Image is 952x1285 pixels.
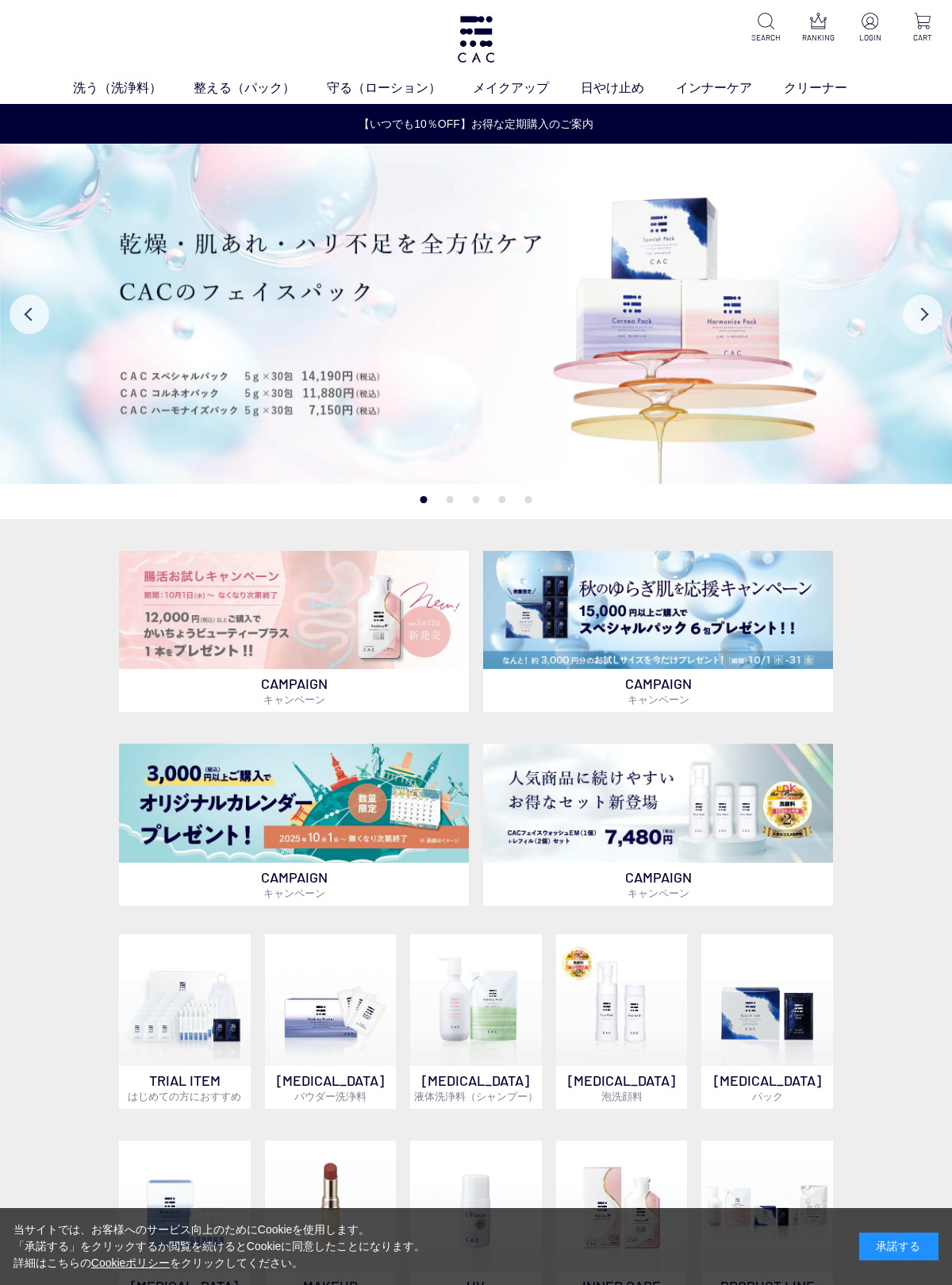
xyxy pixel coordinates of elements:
p: TRIAL ITEM [119,1066,251,1109]
a: カレンダープレゼント カレンダープレゼント CAMPAIGNキャンペーン [119,744,469,906]
a: [MEDICAL_DATA]液体洗浄料（シャンプー） [410,934,542,1109]
p: CAMPAIGN [119,863,469,906]
a: スペシャルパックお試しプレゼント スペシャルパックお試しプレゼント CAMPAIGNキャンペーン [483,551,833,713]
p: SEARCH [749,32,782,44]
img: 泡洗顔料 [556,934,688,1066]
img: インナーケア [556,1141,688,1272]
a: メイクアップ [473,79,581,98]
span: 泡洗顔料 [601,1090,643,1102]
img: トライアルセット [119,934,251,1066]
a: 守る（ローション） [327,79,473,98]
p: CAMPAIGN [119,669,469,712]
img: 腸活お試しキャンペーン [119,551,469,670]
a: [MEDICAL_DATA]パック [701,934,833,1109]
a: LOGIN [854,13,887,44]
span: キャンペーン [263,887,325,899]
span: 液体洗浄料（シャンプー） [414,1090,538,1102]
div: 当サイトでは、お客様へのサービス向上のためにCookieを使用します。 「承諾する」をクリックするか閲覧を続けるとCookieに同意したことになります。 詳細はこちらの をクリックしてください。 [13,1222,426,1272]
img: フェイスウォッシュ＋レフィル2個セット [483,744,833,863]
p: [MEDICAL_DATA] [410,1066,542,1109]
p: CAMPAIGN [483,863,833,906]
button: 5 of 5 [525,496,532,503]
span: パウダー洗浄料 [294,1090,367,1102]
a: クリーナー [784,79,879,98]
button: Previous [10,294,49,334]
button: 3 of 5 [473,496,480,503]
span: はじめての方におすすめ [128,1090,241,1102]
span: パック [752,1090,783,1102]
p: [MEDICAL_DATA] [556,1066,688,1109]
span: キャンペーン [628,887,689,899]
p: LOGIN [854,32,887,44]
img: logo [455,16,497,63]
a: 整える（パック） [194,79,327,98]
p: [MEDICAL_DATA] [265,1066,397,1109]
p: CAMPAIGN [483,669,833,712]
button: Next [903,294,942,334]
a: CART [906,13,939,44]
a: 泡洗顔料 [MEDICAL_DATA]泡洗顔料 [556,934,688,1109]
p: CART [906,32,939,44]
a: 【いつでも10％OFF】お得な定期購入のご案内 [1,116,951,133]
a: SEARCH [749,13,782,44]
p: RANKING [801,32,835,44]
a: 洗う（洗浄料） [73,79,194,98]
a: RANKING [801,13,835,44]
div: 承諾する [859,1233,939,1260]
button: 2 of 5 [447,496,454,503]
button: 4 of 5 [499,496,506,503]
img: カレンダープレゼント [119,744,469,863]
img: スペシャルパックお試しプレゼント [483,551,833,670]
a: [MEDICAL_DATA]パウダー洗浄料 [265,934,397,1109]
a: トライアルセット TRIAL ITEMはじめての方におすすめ [119,934,251,1109]
a: 日やけ止め [581,79,676,98]
p: [MEDICAL_DATA] [701,1066,833,1109]
a: Cookieポリシー [91,1256,171,1269]
span: キャンペーン [263,693,325,706]
a: インナーケア [676,79,784,98]
a: 腸活お試しキャンペーン 腸活お試しキャンペーン CAMPAIGNキャンペーン [119,551,469,713]
span: キャンペーン [628,693,689,706]
button: 1 of 5 [420,496,428,503]
a: フェイスウォッシュ＋レフィル2個セット フェイスウォッシュ＋レフィル2個セット CAMPAIGNキャンペーン [483,744,833,906]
